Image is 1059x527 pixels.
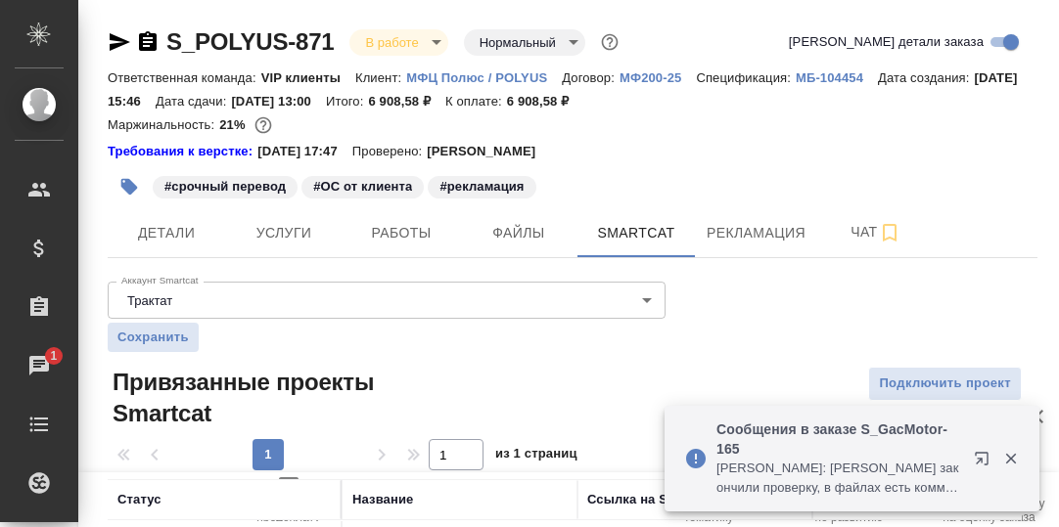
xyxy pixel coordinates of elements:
[237,221,331,245] span: Услуги
[878,70,974,85] p: Дата создания:
[696,70,795,85] p: Спецификация:
[108,30,131,54] button: Скопировать ссылку для ЯМессенджера
[117,490,161,509] div: Статус
[164,177,286,197] p: #срочный перевод
[620,68,697,85] a: МФ200-25
[326,94,368,109] p: Итого:
[445,94,507,109] p: К оплате:
[257,142,352,161] p: [DATE] 17:47
[716,459,961,498] p: [PERSON_NAME]: [PERSON_NAME] закончили проверку, в файлах есть комментарии по вопросам к переводу...
[352,142,428,161] p: Проверено:
[121,292,178,309] button: Трактат
[352,490,413,509] div: Название
[474,34,562,51] button: Нормальный
[355,70,406,85] p: Клиент:
[439,177,524,197] p: #рекламация
[108,142,257,161] div: Нажми, чтобы открыть папку с инструкцией
[597,29,622,55] button: Доп статусы указывают на важность/срочность заказа
[108,323,199,352] button: Сохранить
[990,450,1031,467] button: Закрыть
[313,177,412,197] p: #ОС от клиента
[78,472,218,527] button: Папка на Drive
[219,117,250,132] p: 21%
[878,221,901,244] svg: Подписаться
[498,472,638,527] button: Добавить Todo
[117,328,189,347] span: Сохранить
[358,472,498,527] button: Заявка на доставку
[406,68,562,85] a: МФЦ Полюс / POLYUS
[261,70,355,85] p: VIP клиенты
[495,442,577,470] span: из 1 страниц
[796,68,878,85] a: МБ-104454
[251,112,276,138] button: 4574.00 RUB;
[406,70,562,85] p: МФЦ Полюс / POLYUS
[589,221,683,245] span: Smartcat
[108,142,257,161] a: Требования к верстке:
[879,373,1011,395] span: Подключить проект
[796,70,878,85] p: МБ-104454
[562,70,620,85] p: Договор:
[119,221,213,245] span: Детали
[427,142,550,161] p: [PERSON_NAME]
[136,30,160,54] button: Скопировать ссылку
[868,367,1022,401] button: Подключить проект
[108,117,219,132] p: Маржинальность:
[108,165,151,208] button: Добавить тэг
[156,94,231,109] p: Дата сдачи:
[354,221,448,245] span: Работы
[587,490,714,509] div: Ссылка на Smartcat
[368,94,445,109] p: 6 908,58 ₽
[620,70,697,85] p: МФ200-25
[472,221,566,245] span: Файлы
[231,94,326,109] p: [DATE] 13:00
[108,367,418,429] span: Привязанные проекты Smartcat
[349,29,447,56] div: В работе
[166,28,334,55] a: S_POLYUS-871
[38,346,69,366] span: 1
[829,220,923,244] span: Чат
[789,32,984,52] span: [PERSON_NAME] детали заказа
[962,439,1009,486] button: Открыть в новой вкладке
[707,221,806,245] span: Рекламация
[507,94,584,109] p: 6 908,58 ₽
[359,34,424,51] button: В работе
[716,419,961,459] p: Сообщения в заказе S_GacMotor-165
[5,341,73,390] a: 1
[108,70,261,85] p: Ответственная команда:
[218,472,358,527] button: Создать счет на предоплату
[108,282,666,319] div: Трактат
[639,472,779,527] button: Определить тематику
[464,29,585,56] div: В работе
